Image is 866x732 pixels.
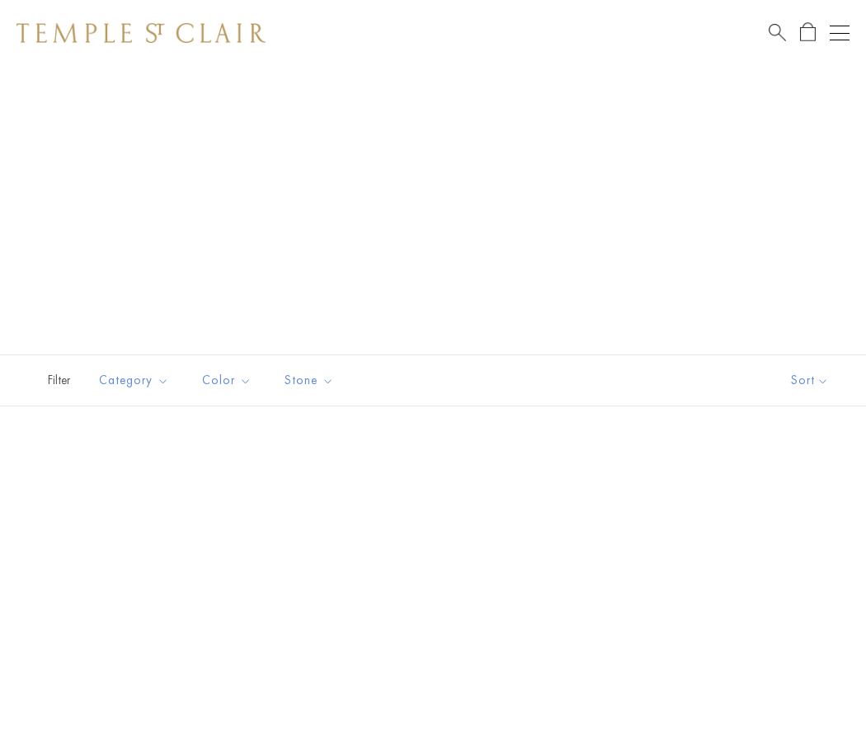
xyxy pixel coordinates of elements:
[91,370,181,391] span: Category
[754,355,866,406] button: Show sort by
[800,22,816,43] a: Open Shopping Bag
[16,23,266,43] img: Temple St. Clair
[87,362,181,399] button: Category
[276,370,346,391] span: Stone
[272,362,346,399] button: Stone
[194,370,264,391] span: Color
[830,23,850,43] button: Open navigation
[190,362,264,399] button: Color
[769,22,786,43] a: Search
